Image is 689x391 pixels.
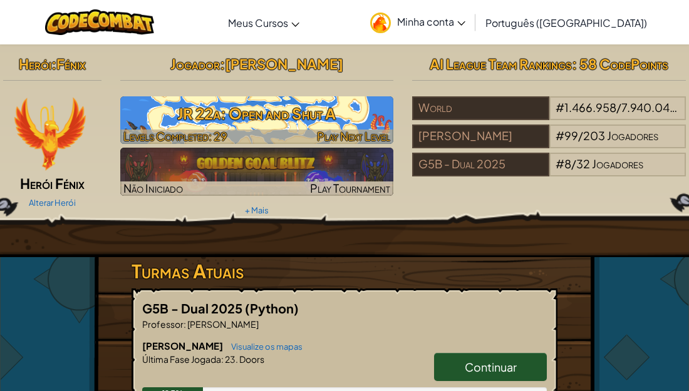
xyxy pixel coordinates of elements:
[120,96,394,144] a: Play Next Level
[224,353,238,365] span: 23.
[564,156,571,171] span: 8
[51,55,56,73] span: :
[317,129,390,143] span: Play Next Level
[556,128,564,143] span: #
[412,96,549,120] div: World
[123,129,227,143] span: Levels Completed: 29
[220,55,225,73] span: :
[170,55,220,73] span: Jogador
[238,353,264,365] span: Doors
[120,148,394,195] a: Não IniciadoPlay Tournament
[364,3,472,42] a: Minha conta
[556,156,564,171] span: #
[412,153,549,176] div: G5B - Dual 2025
[56,55,86,73] span: Fénix
[120,148,394,195] img: Golden Goal
[29,198,76,208] a: Alterar Herói
[397,15,465,28] span: Minha conta
[142,300,245,316] span: G5B - Dual 2025
[564,100,616,114] span: 1.466.958
[186,318,259,330] span: [PERSON_NAME]
[228,16,288,29] span: Meus Cursos
[142,353,221,365] span: Última Fase Jogada
[576,156,590,171] span: 32
[412,165,686,179] a: G5B - Dual 2025#8/32Jogadores
[412,136,686,151] a: [PERSON_NAME]#99/203Jogadores
[465,360,517,374] span: Continuar
[485,16,647,29] span: Português ([GEOGRAPHIC_DATA])
[222,6,306,39] a: Meus Cursos
[225,55,343,73] span: [PERSON_NAME]
[184,318,186,330] span: :
[123,181,183,195] span: Não Iniciado
[607,128,658,143] span: Jogadores
[221,353,224,365] span: :
[412,124,549,148] div: [PERSON_NAME]
[370,13,391,33] img: avatar
[556,100,564,114] span: #
[45,9,155,35] img: CodeCombat logo
[120,96,394,144] img: JR 22a: Open and Shut A
[621,100,677,114] span: 7.940.047
[245,300,299,316] span: (Python)
[583,128,605,143] span: 203
[430,55,572,73] span: AI League Team Rankings
[564,128,578,143] span: 99
[245,205,269,215] a: + Mais
[19,55,51,73] span: Herói
[142,340,225,352] span: [PERSON_NAME]
[20,175,85,192] span: Herói Fénix
[571,156,576,171] span: /
[592,156,643,171] span: Jogadores
[310,181,390,195] span: Play Tournament
[616,100,621,114] span: /
[578,128,583,143] span: /
[572,55,668,73] span: : 58 CodePoints
[120,99,394,128] h3: JR 22a: Open and Shut A
[132,257,557,285] h3: Turmas Atuais
[12,96,87,171] img: Codecombat-Pets-Phoenix-01.png
[479,6,653,39] a: Português ([GEOGRAPHIC_DATA])
[142,318,184,330] span: Professor
[225,342,303,352] a: Visualize os mapas
[412,108,686,123] a: World#1.466.958/7.940.047Jogadores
